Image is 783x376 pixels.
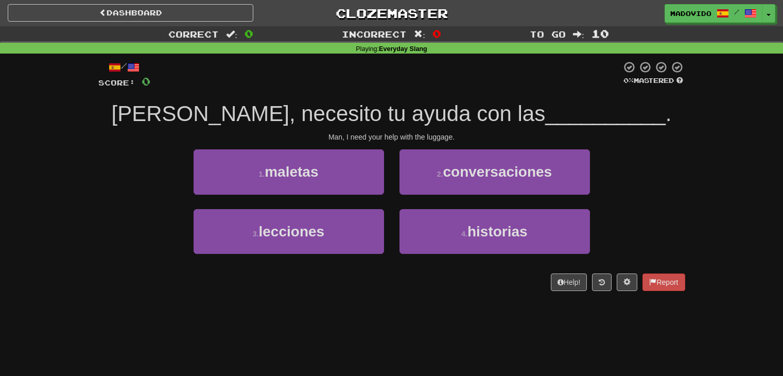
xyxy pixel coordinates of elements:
span: Correct [168,29,219,39]
button: Report [642,274,685,291]
span: : [414,30,425,39]
span: Incorrect [342,29,407,39]
button: 1.maletas [194,149,384,194]
span: To go [530,29,566,39]
div: Mastered [621,76,685,86]
span: 0 % [623,76,634,84]
strong: Everyday Slang [379,45,427,53]
span: 0 [142,75,150,88]
button: 4.historias [399,209,590,254]
button: Round history (alt+y) [592,274,612,291]
span: / [734,8,739,15]
div: Man, I need your help with the luggage. [98,132,685,142]
button: 2.conversaciones [399,149,590,194]
span: historias [467,224,528,240]
span: Score: [98,78,135,87]
span: 0 [432,27,441,40]
span: __________ [545,101,666,126]
span: maletas [265,164,318,180]
small: 2 . [437,170,443,178]
a: MadoVido / [665,4,762,23]
span: lecciones [259,224,325,240]
span: : [226,30,237,39]
div: / [98,61,150,74]
span: . [666,101,672,126]
span: MadoVido [670,9,711,18]
button: Help! [551,274,587,291]
span: [PERSON_NAME], necesito tu ayuda con las [112,101,546,126]
span: 10 [591,27,609,40]
span: : [573,30,584,39]
span: conversaciones [443,164,552,180]
small: 1 . [259,170,265,178]
small: 3 . [253,230,259,238]
a: Dashboard [8,4,253,22]
a: Clozemaster [269,4,514,22]
small: 4 . [461,230,467,238]
span: 0 [245,27,253,40]
button: 3.lecciones [194,209,384,254]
